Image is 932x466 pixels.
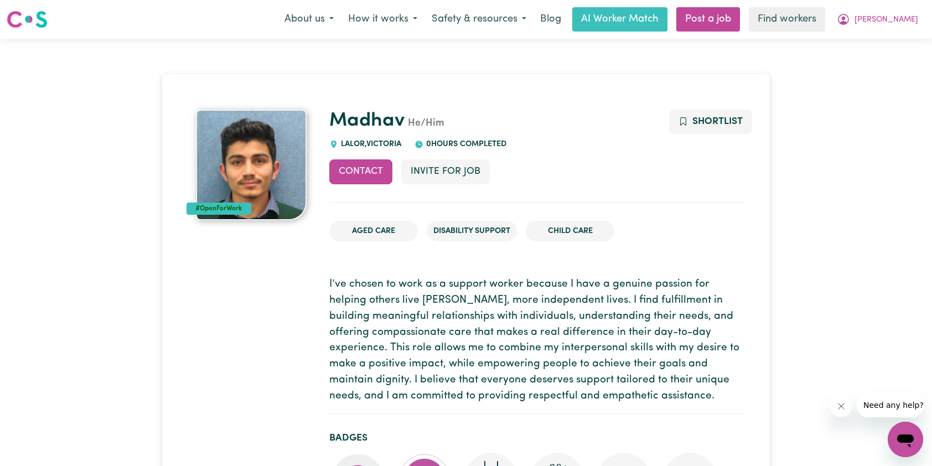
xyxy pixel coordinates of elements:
h2: Badges [329,432,745,444]
a: AI Worker Match [572,7,667,32]
p: I’ve chosen to work as a support worker because I have a genuine passion for helping others live ... [329,277,745,404]
span: 0 hours completed [423,140,506,148]
button: My Account [830,8,925,31]
a: Madhav [329,111,405,131]
button: Safety & resources [424,8,534,31]
a: Madhav's profile picture'#OpenForWork [187,110,317,220]
div: #OpenForWork [187,203,251,215]
iframe: Button to launch messaging window [888,422,923,457]
li: Child care [526,221,614,242]
iframe: Message from company [857,393,923,417]
img: Madhav [196,110,307,220]
button: About us [277,8,341,31]
li: Disability Support [427,221,517,242]
a: Careseekers logo [7,7,48,32]
a: Blog [534,7,568,32]
button: Add to shortlist [669,110,753,134]
iframe: Close message [830,395,852,417]
a: Post a job [676,7,740,32]
button: How it works [341,8,424,31]
span: Shortlist [692,117,743,126]
span: He/Him [405,118,444,128]
span: [PERSON_NAME] [855,14,918,26]
img: Careseekers logo [7,9,48,29]
button: Invite for Job [401,159,490,184]
a: Find workers [749,7,825,32]
span: LALOR , Victoria [338,140,401,148]
span: Need any help? [7,8,67,17]
li: Aged Care [329,221,418,242]
button: Contact [329,159,392,184]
